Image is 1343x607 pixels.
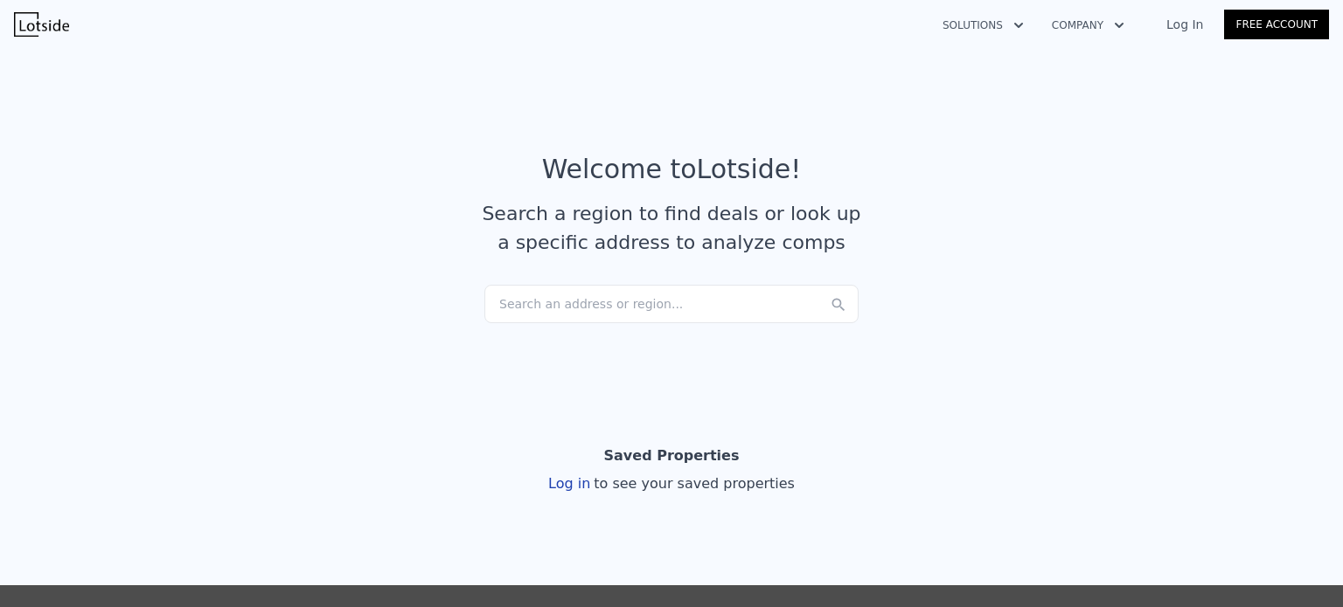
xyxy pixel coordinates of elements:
a: Log In [1145,16,1224,33]
button: Company [1038,10,1138,41]
img: Lotside [14,12,69,37]
div: Welcome to Lotside ! [542,154,802,185]
div: Log in [548,473,795,494]
a: Free Account [1224,10,1329,39]
span: to see your saved properties [590,475,795,492]
div: Search an address or region... [484,285,859,323]
button: Solutions [929,10,1038,41]
div: Saved Properties [604,438,740,473]
div: Search a region to find deals or look up a specific address to analyze comps [476,199,867,257]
